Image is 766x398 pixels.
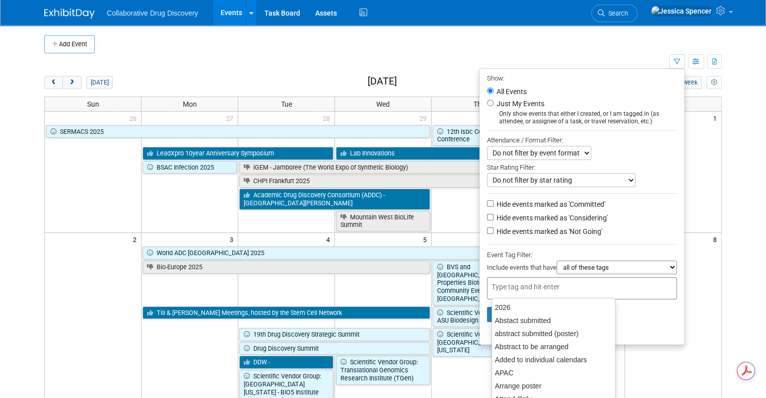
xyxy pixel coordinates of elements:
[712,112,721,124] span: 1
[183,100,197,108] span: Mon
[143,161,237,174] a: BSAC Infection 2025
[225,112,238,124] span: 27
[433,125,623,146] a: 12th lsbc Central European Life Science Investment Conference
[143,247,526,260] a: World ADC [GEOGRAPHIC_DATA] 2025
[62,76,81,89] button: next
[143,261,430,274] a: Bio-Europe 2025
[487,307,519,322] button: Apply
[239,328,430,341] a: 19th Drug Discovery Strategic Summit
[322,112,334,124] span: 28
[495,213,608,223] label: Hide events marked as 'Considering'
[239,356,333,369] a: DDW -
[591,5,638,22] a: Search
[492,301,615,314] div: 2026
[44,35,95,53] button: Add Event
[368,76,397,87] h2: [DATE]
[325,233,334,246] span: 4
[44,76,63,89] button: prev
[128,112,141,124] span: 26
[487,261,677,277] div: Include events that have
[495,99,544,109] label: Just My Events
[281,100,292,108] span: Tue
[239,161,623,174] a: iGEM - Jamboree (The World Expo of Synthetic Biology)
[487,160,677,173] div: Star Rating Filter:
[492,327,615,340] div: abstract submitted (poster)
[132,233,141,246] span: 2
[433,328,527,357] a: Scientific Vendor Group: [GEOGRAPHIC_DATA][US_STATE]
[433,306,527,327] a: Scientific Vendor Group: ASU Biodesign Institute
[492,340,615,353] div: Abstract to be arranged
[376,100,390,108] span: Wed
[487,71,677,84] div: Show:
[336,147,527,160] a: Lab Innovations
[336,211,430,231] a: Mountain West BioLife Summit
[487,249,677,261] div: Event Tag Filter:
[492,282,572,292] input: Type tag and hit enter
[495,88,527,95] label: All Events
[46,125,430,138] a: SERMACS 2025
[651,6,712,17] img: Jessica Spencer
[473,100,485,108] span: Thu
[419,112,431,124] span: 29
[239,342,430,355] a: Drug Discovery Summit
[492,379,615,392] div: Arrange poster
[143,306,430,320] a: Till & [PERSON_NAME] Meetings, hosted by the Stem Cell Network
[678,76,702,89] button: week
[86,76,113,89] button: [DATE]
[336,356,430,384] a: Scientific Vendor Group: Translational Genomics Research Institute (TGen)
[487,134,677,146] div: Attendance / Format Filter:
[495,226,602,236] label: Hide events marked as 'Not Going'
[239,175,527,188] a: CHPI Frankfurt 2025
[143,147,333,160] a: LeadXpro 10year Anniversary Symposium
[239,189,430,209] a: Academic Drug Discovery Consortium (ADDC) - [GEOGRAPHIC_DATA][PERSON_NAME]
[712,233,721,246] span: 8
[487,110,677,125] div: Only show events that either I created, or I am tagged in (as attendee, or assignee of a task, or...
[605,10,628,17] span: Search
[44,9,95,19] img: ExhibitDay
[707,76,722,89] button: myCustomButton
[87,100,99,108] span: Sun
[422,233,431,246] span: 5
[229,233,238,246] span: 3
[711,79,717,86] i: Personalize Calendar
[433,261,527,305] a: BVS and [GEOGRAPHIC_DATA] Properties Biotech Community Event in [GEOGRAPHIC_DATA]
[492,314,615,327] div: Abstact submitted
[492,353,615,366] div: Added to individual calendars
[107,9,198,17] span: Collaborative Drug Discovery
[492,366,615,379] div: APAC
[495,199,605,209] label: Hide events marked as 'Committed'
